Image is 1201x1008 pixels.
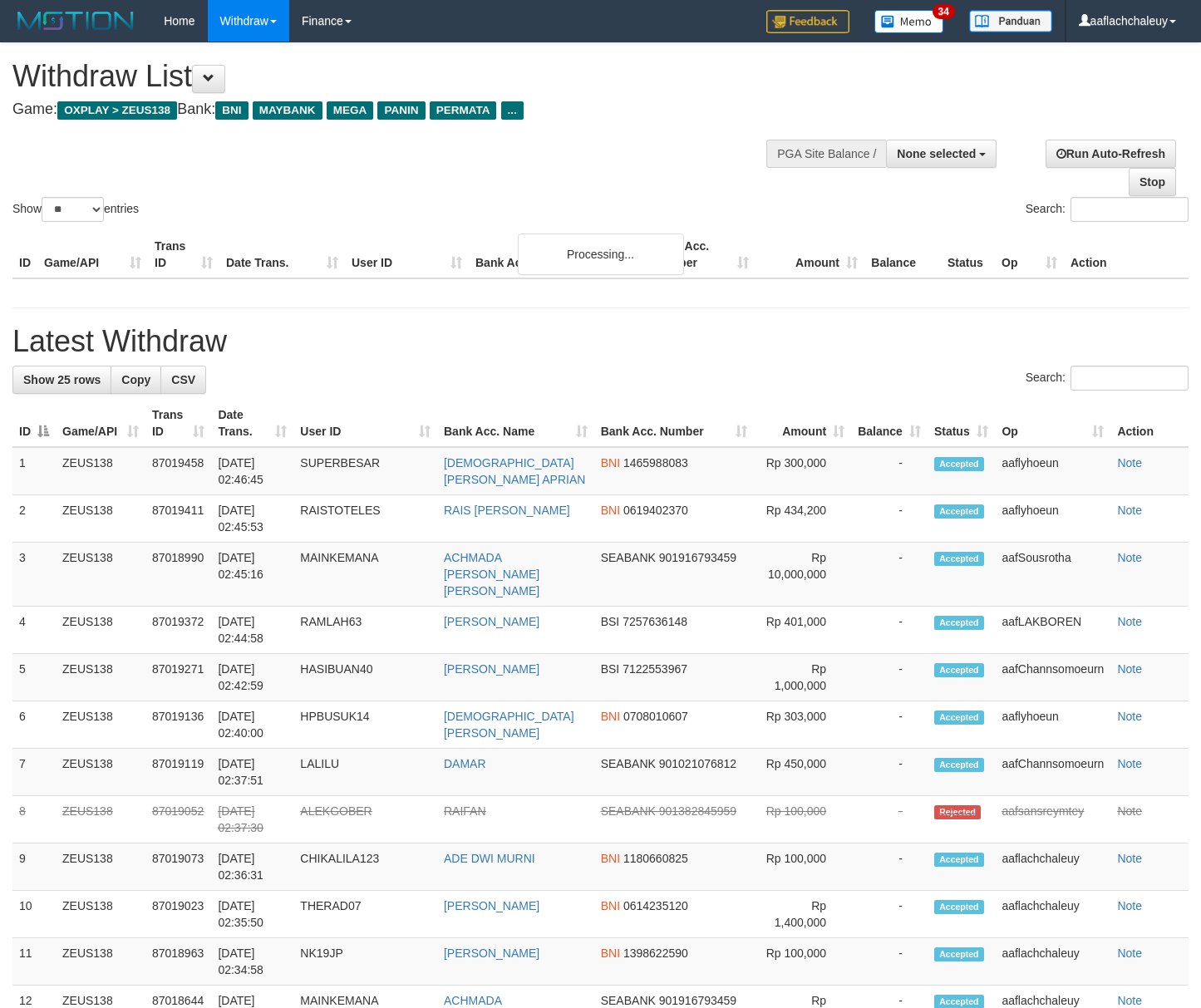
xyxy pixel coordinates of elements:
[995,843,1110,891] td: aaflachchaleuy
[934,504,984,519] span: Accepted
[851,607,928,654] td: -
[601,456,620,470] span: BNI
[934,663,984,677] span: Accepted
[851,447,928,495] td: -
[145,400,211,447] th: Trans ID: activate to sort column ascending
[293,891,437,938] td: THERAD07
[851,891,928,938] td: -
[864,231,941,278] th: Balance
[851,796,928,843] td: -
[42,197,104,222] select: Showentries
[56,749,145,796] td: ZEUS138
[211,701,293,749] td: [DATE] 02:40:00
[995,495,1110,543] td: aaflyhoeun
[160,366,206,394] a: CSV
[12,8,139,33] img: MOTION_logo.png
[941,231,995,278] th: Status
[12,543,56,607] td: 3
[293,843,437,891] td: CHIKALILA123
[851,701,928,749] td: -
[12,701,56,749] td: 6
[293,447,437,495] td: SUPERBESAR
[211,749,293,796] td: [DATE] 02:37:51
[623,456,688,470] span: Copy 1465988083 to clipboard
[601,757,656,770] span: SEABANK
[56,495,145,543] td: ZEUS138
[934,552,984,566] span: Accepted
[1117,710,1142,723] a: Note
[601,662,620,676] span: BSI
[327,101,374,120] span: MEGA
[56,654,145,701] td: ZEUS138
[145,654,211,701] td: 87019271
[145,891,211,938] td: 87019023
[851,654,928,701] td: -
[56,543,145,607] td: ZEUS138
[12,843,56,891] td: 9
[1046,140,1176,168] a: Run Auto-Refresh
[1129,168,1176,196] a: Stop
[1110,400,1189,447] th: Action
[56,447,145,495] td: ZEUS138
[1064,231,1189,278] th: Action
[437,400,594,447] th: Bank Acc. Name: activate to sort column ascending
[623,504,688,517] span: Copy 0619402370 to clipboard
[766,140,886,168] div: PGA Site Balance /
[851,495,928,543] td: -
[145,495,211,543] td: 87019411
[293,495,437,543] td: RAISTOTELES
[1117,947,1142,960] a: Note
[12,891,56,938] td: 10
[12,938,56,986] td: 11
[12,101,784,118] h4: Game: Bank:
[601,852,620,865] span: BNI
[56,400,145,447] th: Game/API: activate to sort column ascending
[601,947,620,960] span: BNI
[934,900,984,914] span: Accepted
[934,805,981,819] span: Rejected
[754,607,852,654] td: Rp 401,000
[1071,366,1189,391] input: Search:
[444,662,539,676] a: [PERSON_NAME]
[12,60,784,93] h1: Withdraw List
[444,899,539,912] a: [PERSON_NAME]
[293,749,437,796] td: LALILU
[12,607,56,654] td: 4
[934,853,984,867] span: Accepted
[293,543,437,607] td: MAINKEMANA
[37,231,148,278] th: Game/API
[851,543,928,607] td: -
[293,654,437,701] td: HASIBUAN40
[659,757,736,770] span: Copy 901021076812 to clipboard
[211,938,293,986] td: [DATE] 02:34:58
[933,4,955,19] span: 34
[12,197,139,222] label: Show entries
[754,796,852,843] td: Rp 100,000
[56,891,145,938] td: ZEUS138
[1026,366,1189,391] label: Search:
[430,101,497,120] span: PERMATA
[1117,456,1142,470] a: Note
[293,938,437,986] td: NK19JP
[995,447,1110,495] td: aaflyhoeun
[851,749,928,796] td: -
[1117,504,1142,517] a: Note
[469,231,647,278] th: Bank Acc. Name
[1117,551,1142,564] a: Note
[995,701,1110,749] td: aaflyhoeun
[293,607,437,654] td: RAMLAH63
[995,938,1110,986] td: aaflachchaleuy
[121,373,150,386] span: Copy
[293,701,437,749] td: HPBUSUK14
[444,456,585,486] a: [DEMOGRAPHIC_DATA][PERSON_NAME] APRIAN
[444,551,539,597] a: ACHMADA [PERSON_NAME] [PERSON_NAME]
[518,234,684,275] div: Processing...
[659,804,736,818] span: Copy 901382845959 to clipboard
[1117,757,1142,770] a: Note
[12,796,56,843] td: 8
[754,938,852,986] td: Rp 100,000
[444,710,574,740] a: [DEMOGRAPHIC_DATA][PERSON_NAME]
[145,447,211,495] td: 87019458
[851,938,928,986] td: -
[444,504,570,517] a: RAIS [PERSON_NAME]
